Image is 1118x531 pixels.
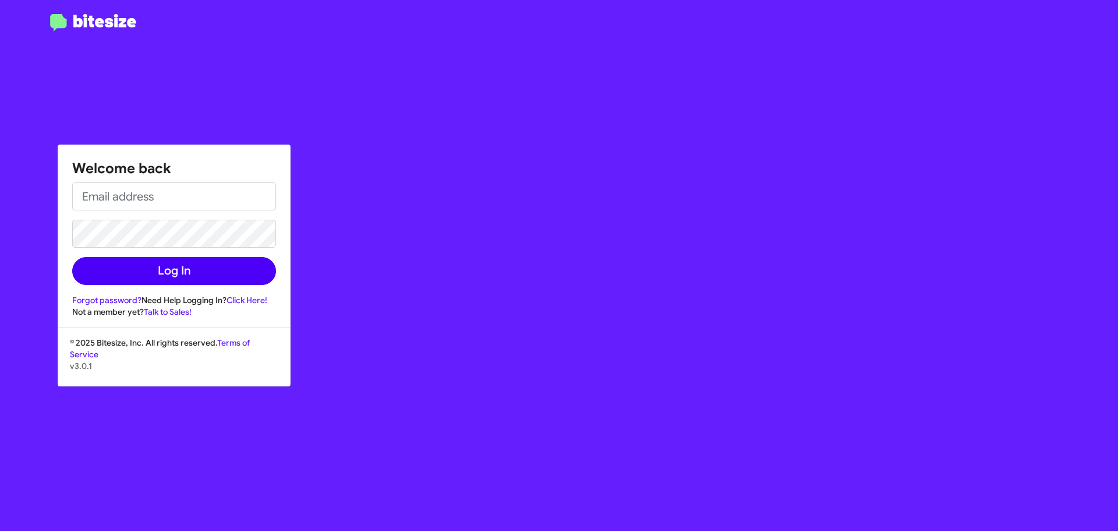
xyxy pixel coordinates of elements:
[72,294,276,306] div: Need Help Logging In?
[72,182,276,210] input: Email address
[72,257,276,285] button: Log In
[227,295,267,305] a: Click Here!
[72,306,276,318] div: Not a member yet?
[72,159,276,178] h1: Welcome back
[58,337,290,386] div: © 2025 Bitesize, Inc. All rights reserved.
[72,295,141,305] a: Forgot password?
[70,360,278,372] p: v3.0.1
[144,307,192,317] a: Talk to Sales!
